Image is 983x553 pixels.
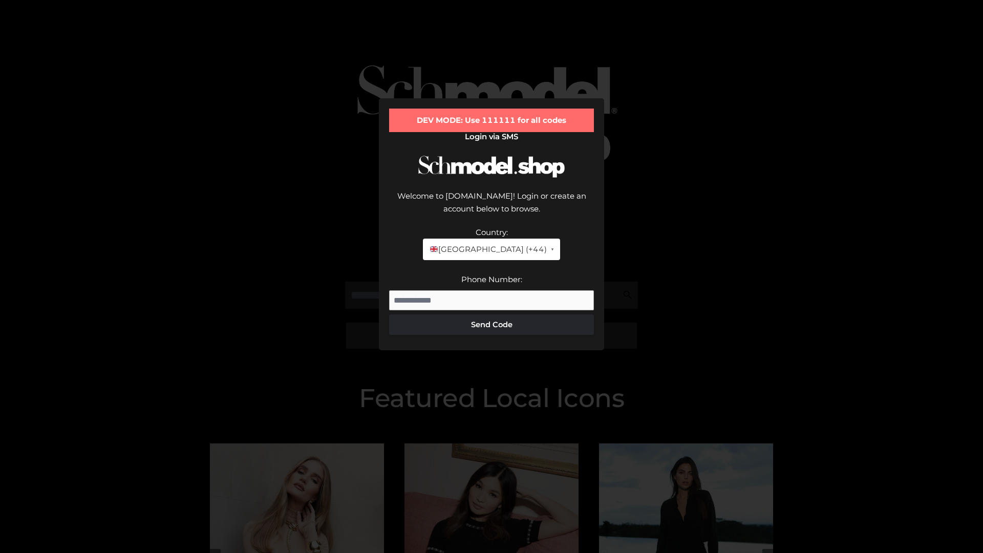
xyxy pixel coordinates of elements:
h2: Login via SMS [389,132,594,141]
button: Send Code [389,314,594,335]
img: Schmodel Logo [415,146,568,187]
div: Welcome to [DOMAIN_NAME]! Login or create an account below to browse. [389,189,594,226]
label: Country: [476,227,508,237]
img: 🇬🇧 [430,245,438,253]
span: [GEOGRAPHIC_DATA] (+44) [429,243,546,256]
label: Phone Number: [461,274,522,284]
div: DEV MODE: Use 111111 for all codes [389,109,594,132]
